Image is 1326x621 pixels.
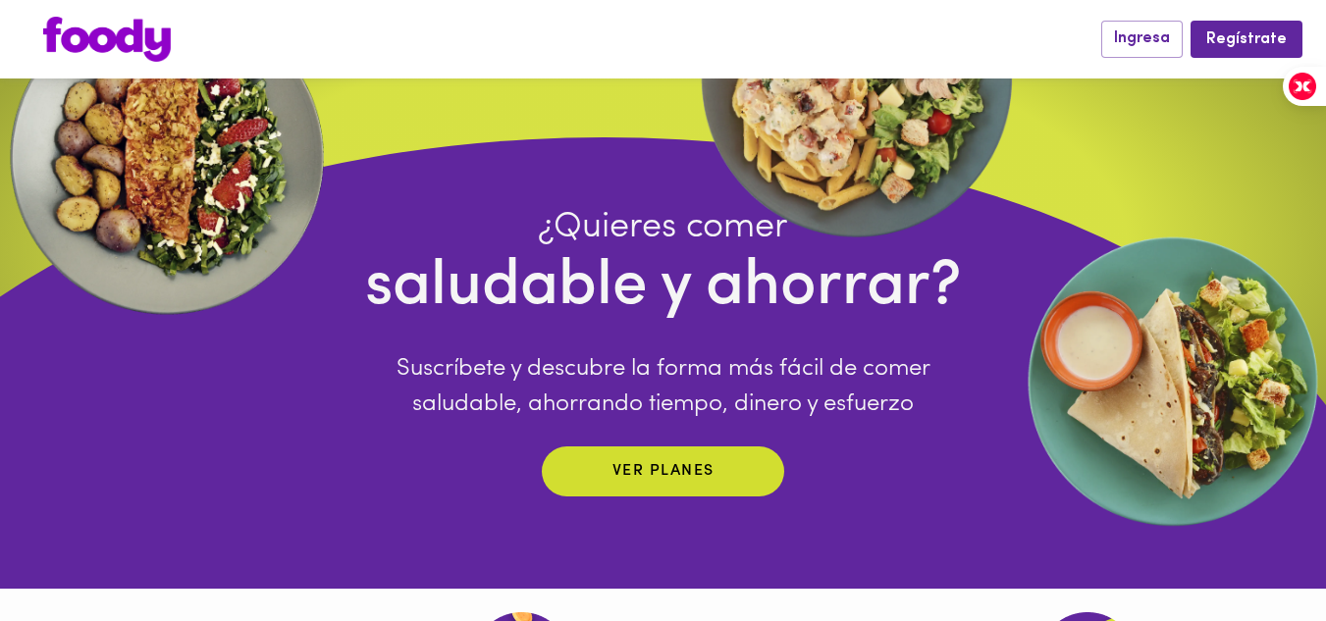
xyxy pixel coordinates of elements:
[542,446,784,496] button: Ver planes
[365,206,962,249] h4: ¿Quieres comer
[1191,21,1302,57] button: Regístrate
[1101,21,1183,57] button: Ingresa
[365,351,962,422] p: Suscríbete y descubre la forma más fácil de comer saludable, ahorrando tiempo, dinero y esfuerzo
[1212,507,1306,601] iframe: Messagebird Livechat Widget
[365,249,962,327] h4: saludable y ahorrar?
[1020,229,1326,535] img: EllipseRigth.webp
[43,17,171,62] img: logo.png
[612,460,715,483] p: Ver planes
[1206,30,1287,49] span: Regístrate
[1114,29,1170,48] span: Ingresa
